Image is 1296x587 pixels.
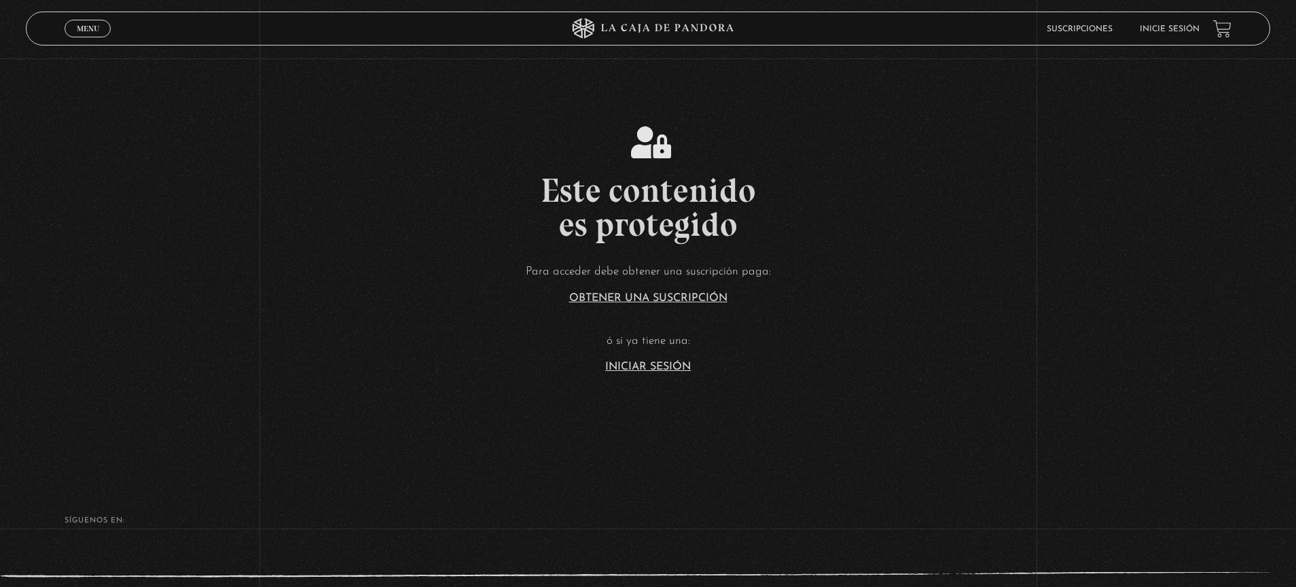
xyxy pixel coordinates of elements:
[569,293,727,304] a: Obtener una suscripción
[605,361,691,372] a: Iniciar Sesión
[1047,25,1113,33] a: Suscripciones
[1213,20,1231,38] a: View your shopping cart
[1140,25,1200,33] a: Inicie sesión
[65,517,1231,524] h4: SÍguenos en:
[77,24,99,33] span: Menu
[72,36,104,46] span: Cerrar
